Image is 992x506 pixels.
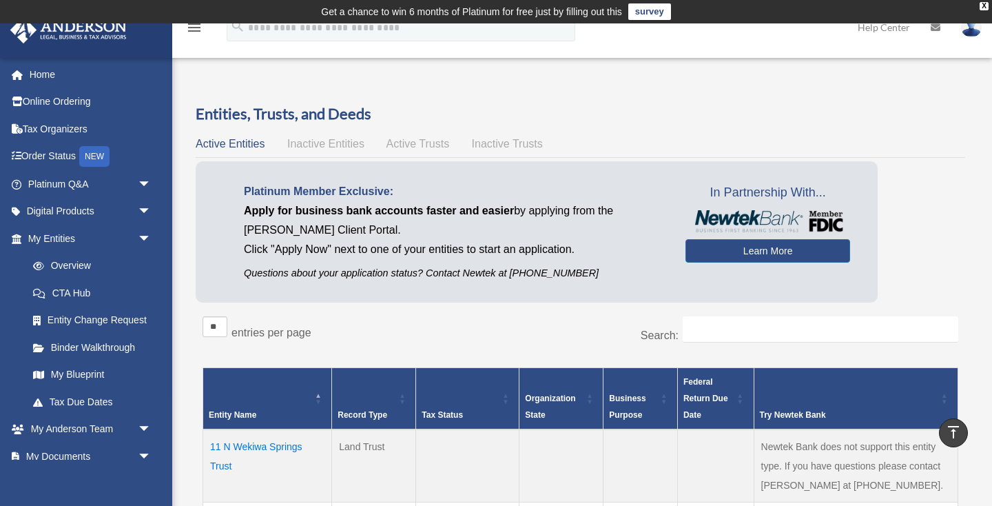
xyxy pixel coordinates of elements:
[196,103,965,125] h3: Entities, Trusts, and Deeds
[138,170,165,199] span: arrow_drop_down
[760,407,937,423] div: Try Newtek Bank
[980,2,989,10] div: close
[945,424,962,441] i: vertical_align_top
[628,3,671,20] a: survey
[641,330,679,341] label: Search:
[10,225,165,252] a: My Entitiesarrow_drop_down
[754,429,958,503] td: Newtek Bank does not support this entity type. If you have questions please contact [PERSON_NAME]...
[609,394,645,420] span: Business Purpose
[287,138,364,150] span: Inactive Entities
[332,367,416,429] th: Record Type: Activate to sort
[685,182,850,204] span: In Partnership With...
[231,327,311,338] label: entries per page
[338,410,387,420] span: Record Type
[230,19,245,34] i: search
[19,334,165,361] a: Binder Walkthrough
[138,198,165,226] span: arrow_drop_down
[961,17,982,37] img: User Pic
[416,367,519,429] th: Tax Status: Activate to sort
[244,182,665,201] p: Platinum Member Exclusive:
[683,377,728,420] span: Federal Return Due Date
[677,367,754,429] th: Federal Return Due Date: Activate to sort
[244,205,514,216] span: Apply for business bank accounts faster and easier
[244,240,665,259] p: Click "Apply Now" next to one of your entities to start an application.
[186,19,203,36] i: menu
[186,24,203,36] a: menu
[138,225,165,253] span: arrow_drop_down
[6,17,131,43] img: Anderson Advisors Platinum Portal
[209,410,256,420] span: Entity Name
[10,170,172,198] a: Platinum Q&Aarrow_drop_down
[386,138,450,150] span: Active Trusts
[321,3,622,20] div: Get a chance to win 6 months of Platinum for free just by filling out this
[519,367,603,429] th: Organization State: Activate to sort
[19,307,165,334] a: Entity Change Request
[939,418,968,447] a: vertical_align_top
[525,394,575,420] span: Organization State
[10,443,172,470] a: My Documentsarrow_drop_down
[10,143,172,171] a: Order StatusNEW
[196,138,265,150] span: Active Entities
[138,443,165,471] span: arrow_drop_down
[203,367,332,429] th: Entity Name: Activate to invert sorting
[332,429,416,503] td: Land Trust
[422,410,463,420] span: Tax Status
[244,201,665,240] p: by applying from the [PERSON_NAME] Client Portal.
[19,279,165,307] a: CTA Hub
[138,416,165,444] span: arrow_drop_down
[472,138,543,150] span: Inactive Trusts
[603,367,678,429] th: Business Purpose: Activate to sort
[203,429,332,503] td: 11 N Wekiwa Springs Trust
[754,367,958,429] th: Try Newtek Bank : Activate to sort
[10,198,172,225] a: Digital Productsarrow_drop_down
[19,388,165,416] a: Tax Due Dates
[10,115,172,143] a: Tax Organizers
[10,88,172,116] a: Online Ordering
[244,265,665,282] p: Questions about your application status? Contact Newtek at [PHONE_NUMBER]
[10,416,172,443] a: My Anderson Teamarrow_drop_down
[10,61,172,88] a: Home
[685,239,850,263] a: Learn More
[79,146,110,167] div: NEW
[19,361,165,389] a: My Blueprint
[19,252,158,280] a: Overview
[692,210,843,232] img: NewtekBankLogoSM.png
